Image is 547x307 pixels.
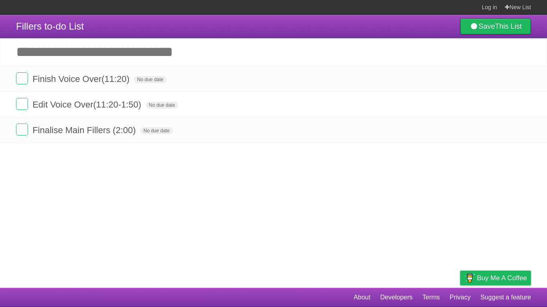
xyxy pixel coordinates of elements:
span: Fillers to-do List [16,21,84,32]
label: Done [16,72,28,84]
img: Buy me a coffee [464,271,475,285]
a: Terms [422,290,440,305]
span: No due date [146,102,178,109]
a: Buy me a coffee [460,271,531,285]
span: Edit Voice Over(11:20-1:50) [32,100,143,110]
span: Finish Voice Over(11:20) [32,74,131,84]
a: Developers [380,290,412,305]
a: SaveThis List [460,18,531,34]
span: No due date [134,76,166,83]
span: No due date [140,127,173,134]
a: Suggest a feature [481,290,531,305]
span: Finalise Main Fillers (2:00) [32,125,138,135]
a: Privacy [450,290,471,305]
a: About [354,290,370,305]
b: This List [495,22,522,30]
label: Done [16,98,28,110]
label: Done [16,124,28,136]
span: Buy me a coffee [477,271,527,285]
